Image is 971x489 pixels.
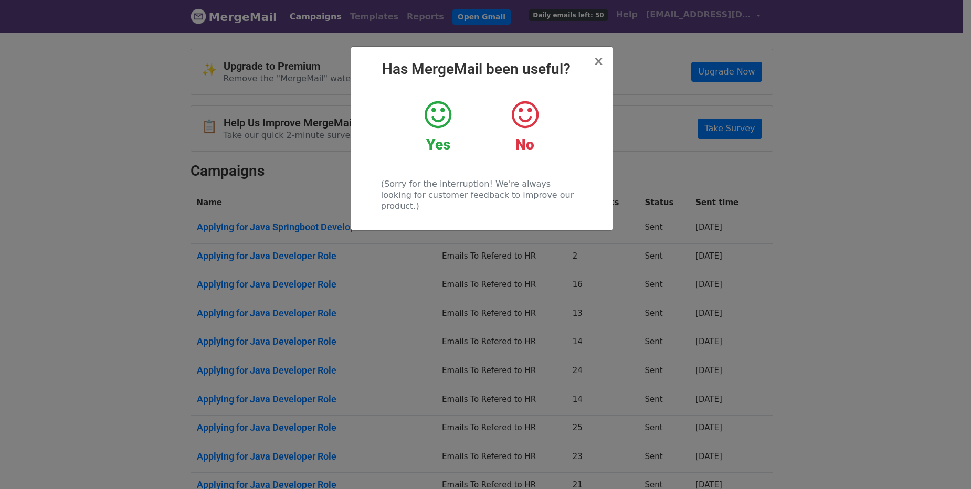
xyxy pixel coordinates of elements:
a: No [489,99,560,154]
strong: No [515,136,534,153]
p: (Sorry for the interruption! We're always looking for customer feedback to improve our product.) [381,178,582,211]
strong: Yes [426,136,450,153]
h2: Has MergeMail been useful? [360,60,604,78]
span: × [593,54,604,69]
a: Yes [403,99,473,154]
button: Close [593,55,604,68]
